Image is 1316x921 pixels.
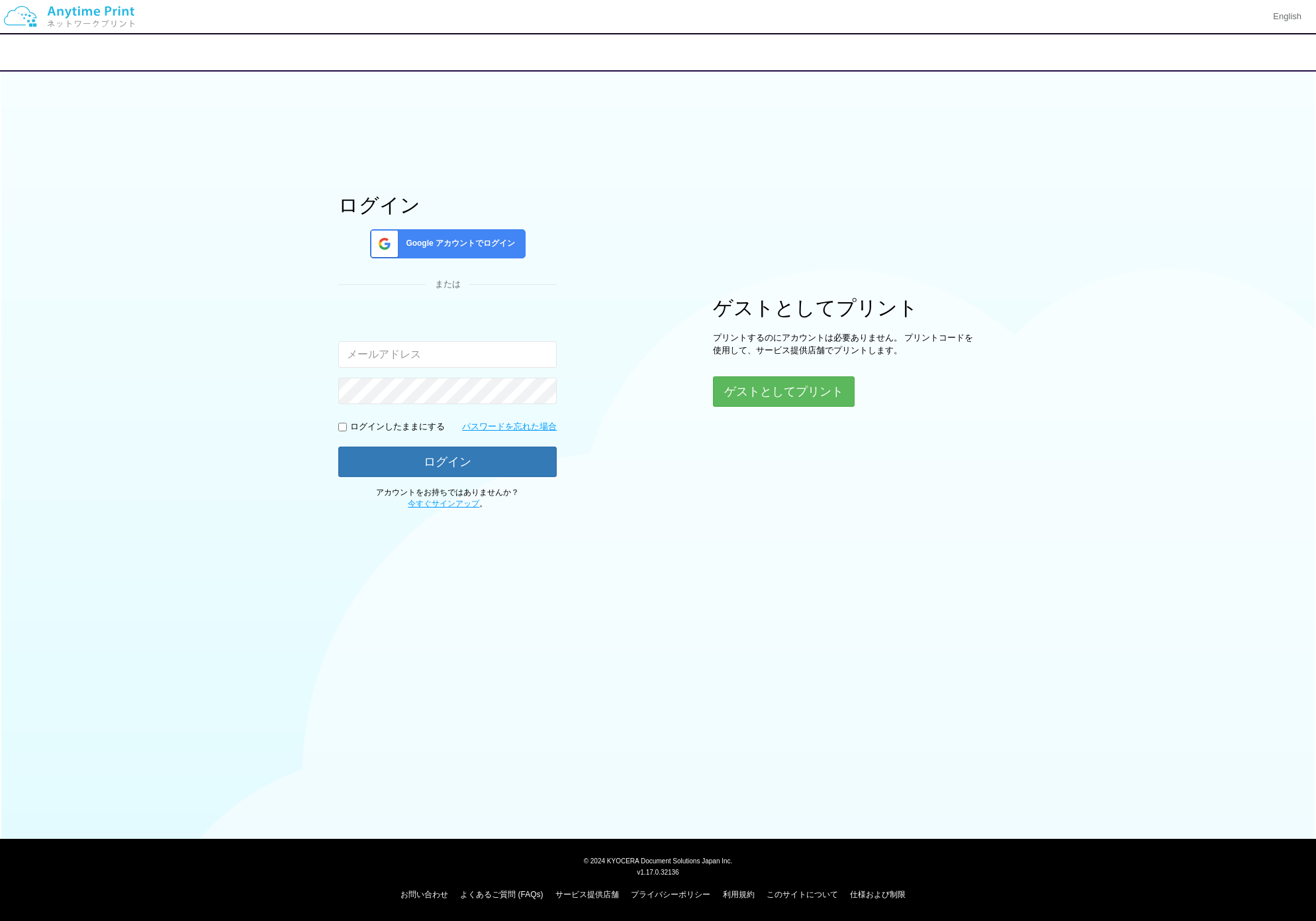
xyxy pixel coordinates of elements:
[713,332,978,356] p: プリントするのにアカウントは必要ありません。 プリントコードを使用して、サービス提供店舗でプリントします。
[338,194,557,216] h1: ログイン
[338,341,557,368] input: メールアドレス
[460,890,543,899] a: よくあるご質問 (FAQs)
[462,421,557,433] a: パスワードを忘れた場合
[408,499,479,508] a: 今すぐサインアップ
[338,447,557,477] button: ログイン
[723,890,755,899] a: 利用規約
[713,376,855,407] button: ゲストとしてプリント
[350,421,445,433] p: ログインしたままにする
[850,890,906,899] a: 仕様および制限
[637,47,679,58] span: ログイン
[24,46,49,58] a: 戻る
[408,499,487,508] span: 。
[584,856,733,865] span: © 2024 KYOCERA Document Solutions Japan Inc.
[400,238,515,249] span: Google アカウントでログイン
[767,890,838,899] a: このサイトについて
[631,890,710,899] a: プライバシーポリシー
[338,278,557,291] div: または
[400,890,448,899] a: お問い合わせ
[713,297,978,319] h1: ゲストとしてプリント
[637,868,679,876] span: v1.17.0.32136
[555,890,619,899] a: サービス提供店舗
[338,487,557,510] p: アカウントをお持ちではありませんか？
